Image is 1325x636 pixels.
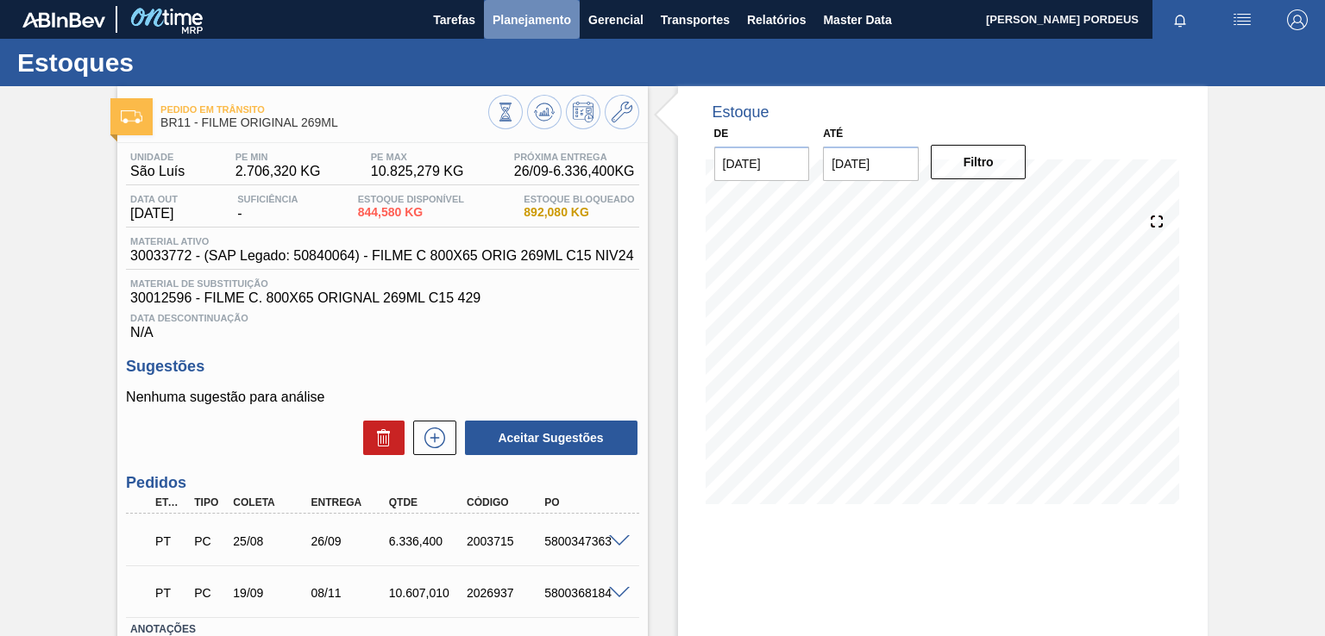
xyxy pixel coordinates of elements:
[130,313,634,323] span: Data Descontinuação
[514,152,635,162] span: Próxima Entrega
[465,421,637,455] button: Aceitar Sugestões
[126,306,638,340] div: N/A
[151,522,190,560] div: Pedido em Trânsito
[823,128,843,140] label: Até
[151,496,190,508] div: Etapa
[462,496,548,508] div: Código
[229,496,314,508] div: Coleta
[130,206,178,221] span: [DATE]
[462,534,548,548] div: 2003715
[160,116,487,129] span: BR11 - FILME ORIGINAL 269ML
[605,95,639,129] button: Ir ao Master Data / Geral
[514,164,635,179] span: 26/09 - 6.336,400 KG
[1232,9,1253,30] img: userActions
[747,9,806,30] span: Relatórios
[190,586,229,600] div: Pedido de Compra
[229,534,314,548] div: 25/08/2025
[456,419,639,457] div: Aceitar Sugestões
[130,248,633,264] span: 30033772 - (SAP Legado: 50840064) - FILME C 800X65 ORIG 269ML C15 NIV24
[931,145,1027,179] button: Filtro
[121,110,142,123] img: Ícone
[17,53,323,72] h1: Estoques
[540,534,625,548] div: 5800347363
[823,147,919,181] input: dd/mm/yyyy
[233,194,302,221] div: -
[714,147,810,181] input: dd/mm/yyyy
[524,194,634,204] span: Estoque Bloqueado
[358,206,464,219] span: 844,580 KG
[371,164,464,179] span: 10.825,279 KG
[524,206,634,219] span: 892,080 KG
[358,194,464,204] span: Estoque Disponível
[237,194,298,204] span: Suficiência
[229,586,314,600] div: 19/09/2025
[160,104,487,115] span: Pedido em Trânsito
[155,534,185,548] p: PT
[307,586,392,600] div: 08/11/2025
[130,236,633,246] span: Material ativo
[371,152,464,162] span: PE MAX
[823,9,891,30] span: Master Data
[126,474,638,492] h3: Pedidos
[493,9,571,30] span: Planejamento
[385,534,470,548] div: 6.336,400
[155,586,185,600] p: PT
[588,9,644,30] span: Gerencial
[130,290,634,306] span: 30012596 - FILME C. 800X65 ORIGNAL 269ML C15 429
[714,128,729,140] label: De
[22,12,105,28] img: TNhmsLtSVTkK8tSr43FrP2fwEKptu5GPRR3wAAAABJRU5ErkJggg==
[462,586,548,600] div: 2026937
[566,95,600,129] button: Programar Estoque
[1287,9,1308,30] img: Logout
[235,152,321,162] span: PE MIN
[488,95,523,129] button: Visão Geral dos Estoques
[355,421,405,455] div: Excluir Sugestões
[235,164,321,179] span: 2.706,320 KG
[433,9,475,30] span: Tarefas
[151,574,190,612] div: Pedido em Trânsito
[385,496,470,508] div: Qtde
[130,152,185,162] span: Unidade
[126,390,638,405] p: Nenhuma sugestão para análise
[190,534,229,548] div: Pedido de Compra
[307,496,392,508] div: Entrega
[190,496,229,508] div: Tipo
[307,534,392,548] div: 26/09/2025
[130,164,185,179] span: São Luís
[527,95,562,129] button: Atualizar Gráfico
[130,278,634,289] span: Material de Substituição
[540,586,625,600] div: 5800368184
[540,496,625,508] div: PO
[385,586,470,600] div: 10.607,010
[126,358,638,376] h3: Sugestões
[130,194,178,204] span: Data out
[661,9,730,30] span: Transportes
[713,103,769,122] div: Estoque
[405,421,456,455] div: Nova sugestão
[1152,8,1208,32] button: Notificações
